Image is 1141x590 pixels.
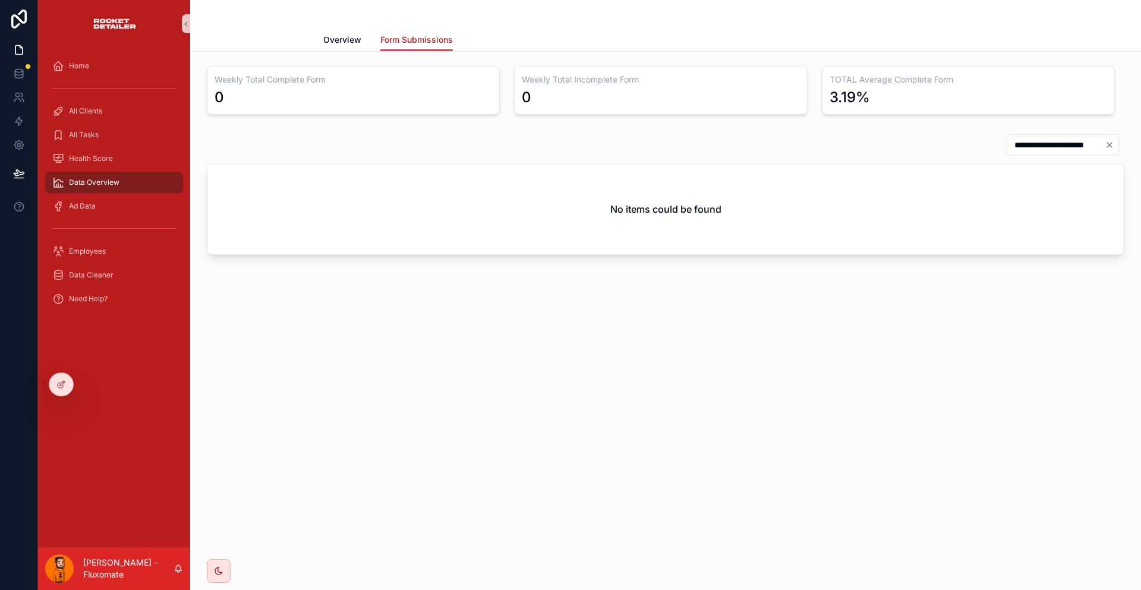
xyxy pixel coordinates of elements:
div: 0 [522,88,531,107]
h3: TOTAL Average Complete Form [830,74,1107,86]
a: Data Overview [45,172,183,193]
span: Data Cleaner [69,270,114,280]
span: Home [69,61,89,71]
span: Health Score [69,154,113,163]
div: scrollable content [38,48,190,323]
a: Health Score [45,148,183,169]
h3: Weekly Total Complete Form [215,74,492,86]
img: App logo [92,14,137,33]
button: Clear [1105,140,1119,150]
span: Form Submissions [380,34,453,46]
a: Home [45,55,183,77]
span: Employees [69,247,106,256]
h2: No items could be found [610,202,721,216]
a: Overview [323,29,361,53]
span: All Clients [69,106,102,116]
p: [PERSON_NAME] - Fluxomate [83,557,174,580]
a: Data Cleaner [45,264,183,286]
div: 3.19% [830,88,870,107]
a: Form Submissions [380,29,453,52]
div: 0 [215,88,224,107]
span: Overview [323,34,361,46]
a: Ad Data [45,195,183,217]
a: Employees [45,241,183,262]
a: All Clients [45,100,183,122]
span: Ad Data [69,201,96,211]
h3: Weekly Total Incomplete Form [522,74,799,86]
span: All Tasks [69,130,99,140]
a: All Tasks [45,124,183,146]
span: Data Overview [69,178,119,187]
